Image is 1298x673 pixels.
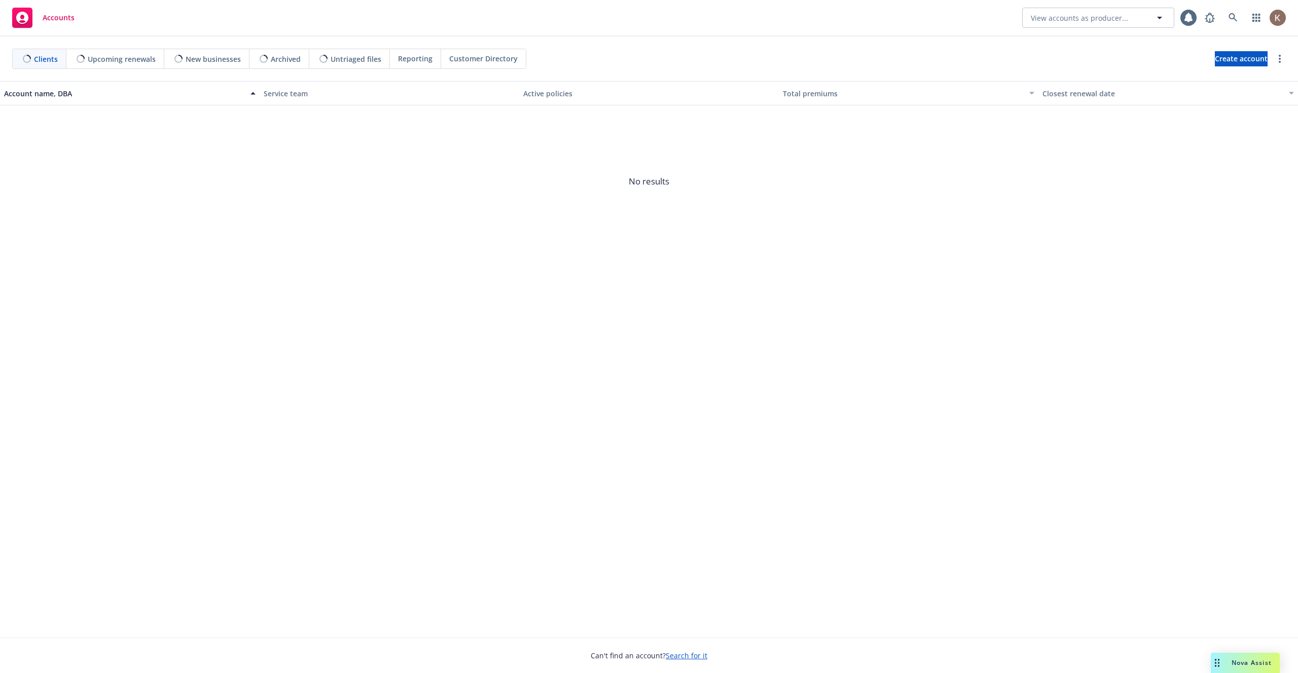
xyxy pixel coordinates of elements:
[264,88,515,99] div: Service team
[779,81,1038,105] button: Total premiums
[8,4,79,32] a: Accounts
[1211,653,1280,673] button: Nova Assist
[1223,8,1243,28] a: Search
[186,54,241,64] span: New businesses
[1246,8,1267,28] a: Switch app
[666,651,707,660] a: Search for it
[331,54,381,64] span: Untriaged files
[1211,653,1223,673] div: Drag to move
[1274,53,1286,65] a: more
[398,53,432,64] span: Reporting
[1215,51,1268,66] a: Create account
[1232,658,1272,667] span: Nova Assist
[783,88,1023,99] div: Total premiums
[271,54,301,64] span: Archived
[34,54,58,64] span: Clients
[519,81,779,105] button: Active policies
[1215,49,1268,68] span: Create account
[1200,8,1220,28] a: Report a Bug
[43,14,75,22] span: Accounts
[449,53,518,64] span: Customer Directory
[1038,81,1298,105] button: Closest renewal date
[591,650,707,661] span: Can't find an account?
[1270,10,1286,26] img: photo
[88,54,156,64] span: Upcoming renewals
[1031,13,1128,23] span: View accounts as producer...
[260,81,519,105] button: Service team
[4,88,244,99] div: Account name, DBA
[1042,88,1283,99] div: Closest renewal date
[523,88,775,99] div: Active policies
[1022,8,1174,28] button: View accounts as producer...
